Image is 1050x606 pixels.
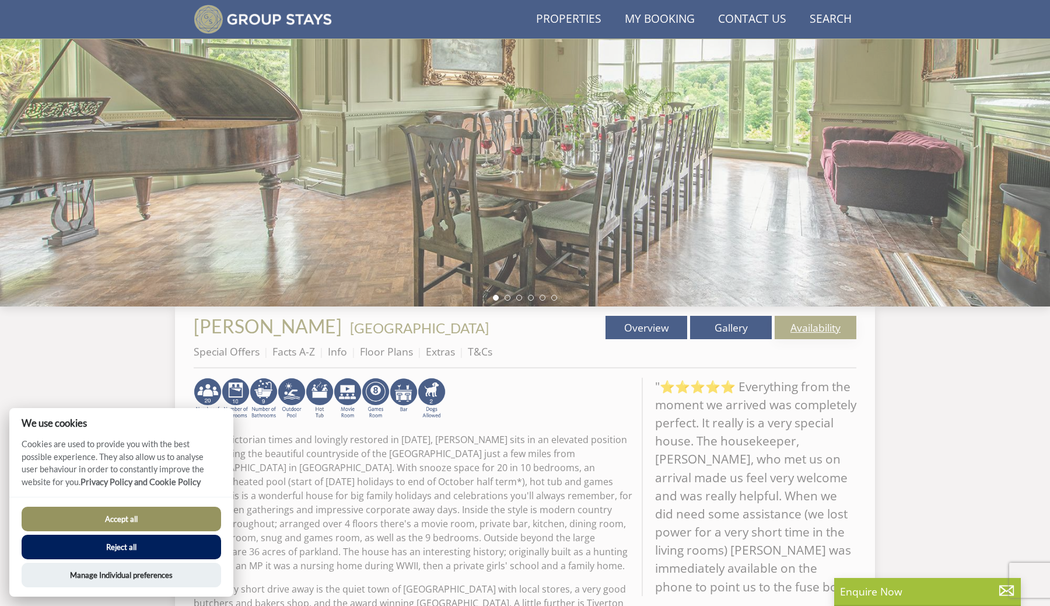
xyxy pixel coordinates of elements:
[642,378,856,596] blockquote: "⭐⭐⭐⭐⭐ Everything from the moment we arrived was completely perfect. It really is a very special ...
[80,477,201,487] a: Privacy Policy and Cookie Policy
[840,584,1015,599] p: Enquire Now
[194,5,332,34] img: Group Stays
[194,344,260,358] a: Special Offers
[306,378,334,420] img: AD_4nXcpX5uDwed6-YChlrI2BYOgXwgg3aqYHOhRm0XfZB-YtQW2NrmeCr45vGAfVKUq4uWnc59ZmEsEzoF5o39EWARlT1ewO...
[194,433,632,573] p: Built in Victorian times and lovingly restored in [DATE], [PERSON_NAME] sits in an elevated posit...
[22,563,221,587] button: Manage Individual preferences
[22,507,221,531] button: Accept all
[418,378,446,420] img: AD_4nXe7_8LrJK20fD9VNWAdfykBvHkWcczWBt5QOadXbvIwJqtaRaRf-iI0SeDpMmH1MdC9T1Vy22FMXzzjMAvSuTB5cJ7z5...
[9,438,233,497] p: Cookies are used to provide you with the best possible experience. They also allow us to analyse ...
[194,315,345,337] a: [PERSON_NAME]
[222,378,250,420] img: AD_4nXdWqVCnBg10fb8BhfRnDvRxXrTvSxTQoo3uUD6D-xajRrua31Icvlas-6VFe5G0oUgzcgZ5ApX6gy3Myr_V1u0EyZ1lh...
[22,535,221,559] button: Reject all
[390,378,418,420] img: AD_4nXeoESQrZGdLy00R98_kogwygo_PeSlIimS8SmfE5_YPERmXwKu8rsJULnYuMdgFHiEpzhh4OkqO_G8iXldKifRlISpq9...
[690,316,772,339] a: Gallery
[362,378,390,420] img: AD_4nXdrZMsjcYNLGsKuA84hRzvIbesVCpXJ0qqnwZoX5ch9Zjv73tWe4fnFRs2gJ9dSiUubhZXckSJX_mqrZBmYExREIfryF...
[278,378,306,420] img: AD_4nXcBX9XWtisp1r4DyVfkhddle_VH6RrN3ygnUGrVnOmGqceGfhBv6nsUWs_M_dNMWm8jx42xDa-T6uhWOyA-wOI6XtUTM...
[531,6,606,33] a: Properties
[426,344,455,358] a: Extras
[9,417,233,429] h2: We use cookies
[350,319,489,336] a: [GEOGRAPHIC_DATA]
[250,378,278,420] img: AD_4nXe7iB218OH18IOoviZowWN64NSzklPBDmJ0dxKeJpZ2JOfvS1VdKHcU4GZpvWLGgcyLnvj9nQOCh1raCsKD7OiAc2wvr...
[334,378,362,420] img: AD_4nXf5HeMvqMpcZ0fO9nf7YF2EIlv0l3oTPRmiQvOQ93g4dO1Y4zXKGJcBE5M2T8mhAf-smX-gudfzQQnK9-uH4PEbWu2YP...
[345,319,489,336] span: -
[605,316,687,339] a: Overview
[194,378,222,420] img: AD_4nXeBFFc1K0eOTDAlvVO1P0IOqWiVegenvmn6BDe02G0SBvk12HgeByb4jcctb18YsyNpbMl9Mnxn_yJ6891uk77ExVeyF...
[360,344,413,358] a: Floor Plans
[620,6,699,33] a: My Booking
[805,6,856,33] a: Search
[713,6,791,33] a: Contact Us
[194,315,342,337] span: [PERSON_NAME]
[328,344,347,358] a: Info
[272,344,315,358] a: Facts A-Z
[775,316,856,339] a: Availability
[468,344,492,358] a: T&Cs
